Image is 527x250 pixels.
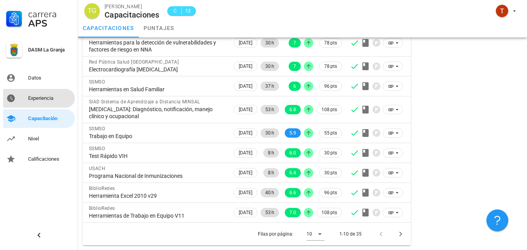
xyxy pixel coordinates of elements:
[339,230,362,238] div: 1-10 de 35
[89,66,226,73] div: Electrocardiografía [MEDICAL_DATA]
[289,168,296,177] span: 6.4
[89,146,105,151] span: SSMSO
[324,129,337,137] span: 55 pts
[265,188,274,197] span: 40 h
[394,227,408,241] button: Página siguiente
[289,128,296,138] span: 5.9
[89,172,226,179] div: Programa Nacional de Inmunizaciones
[324,149,337,157] span: 30 pts
[89,206,115,211] span: BiblioRedes
[88,3,96,19] span: TG
[89,106,226,120] div: [MEDICAL_DATA]: Diagnóstico, notificación, manejo clínico y ocupacional
[139,19,179,37] a: puntajes
[293,38,296,48] span: 7
[324,82,337,90] span: 96 pts
[289,208,296,217] span: 7.0
[265,82,274,91] span: 37 h
[89,186,115,191] span: BiblioRedes
[172,7,178,15] span: C
[28,19,72,28] div: APS
[239,208,252,217] span: [DATE]
[265,208,274,217] span: 53 h
[78,19,139,37] a: capacitaciones
[321,106,337,113] span: 108 pts
[89,99,200,105] span: SIAD Sistema de Aprendizaje a Distancia MINSAL
[28,115,72,122] div: Capacitación
[324,62,337,70] span: 78 pts
[293,82,296,91] span: 6
[268,148,274,158] span: 8 h
[89,166,105,171] span: USACH
[89,79,105,85] span: SSMSO
[185,7,191,15] span: 12
[265,38,274,48] span: 30 h
[321,209,337,216] span: 108 pts
[239,149,252,157] span: [DATE]
[28,95,72,101] div: Experiencia
[28,156,72,162] div: Calificaciones
[28,75,72,81] div: Datos
[239,188,252,197] span: [DATE]
[239,105,252,114] span: [DATE]
[89,133,226,140] div: Trabajo en Equipo
[268,168,274,177] span: 8 h
[28,47,72,53] div: DASM La Granja
[3,129,75,148] a: Nivel
[265,62,274,71] span: 30 h
[28,136,72,142] div: Nivel
[324,39,337,47] span: 78 pts
[289,148,296,158] span: 6.0
[3,89,75,108] a: Experiencia
[496,5,508,17] div: avatar
[3,109,75,128] a: Capacitación
[265,128,274,138] span: 30 h
[239,129,252,137] span: [DATE]
[84,3,100,19] div: avatar
[293,62,296,71] span: 7
[28,9,72,19] div: Carrera
[89,212,226,219] div: Herramientas de Trabajo en Equipo V11
[265,105,274,114] span: 53 h
[89,86,226,93] div: Herramientas en Salud Familiar
[324,189,337,197] span: 96 pts
[3,150,75,168] a: Calificaciones
[239,82,252,90] span: [DATE]
[289,105,296,114] span: 6.8
[89,126,105,131] span: SSMSO
[307,230,312,238] div: 10
[239,62,252,71] span: [DATE]
[105,3,160,11] div: [PERSON_NAME]
[239,168,252,177] span: [DATE]
[289,188,296,197] span: 6.6
[89,39,226,53] div: Herramientas para la detección de vulnerabilidades y factores de riesgo en NNA
[89,192,226,199] div: Herramienta Excel 2010 v29
[89,59,179,65] span: Red Pública Salud [GEOGRAPHIC_DATA]
[258,223,325,245] div: Filas por página:
[3,69,75,87] a: Datos
[239,39,252,47] span: [DATE]
[105,11,160,19] div: Capacitaciones
[89,152,226,160] div: Test Rápido VIH
[324,169,337,177] span: 30 pts
[307,228,325,240] div: 10Filas por página:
